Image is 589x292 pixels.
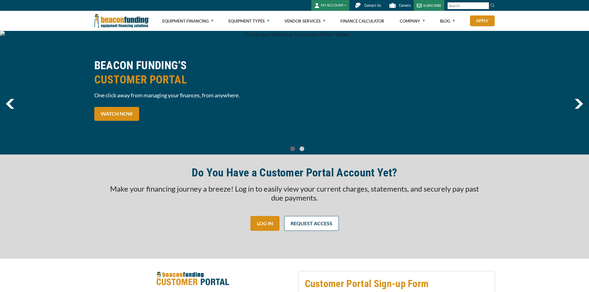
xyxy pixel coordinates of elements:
span: CUSTOMER PORTAL [94,73,291,87]
span: Careers [399,3,411,8]
img: Beacon Funding Corporation logo [94,11,149,31]
a: Clear search text [483,3,488,8]
span: Make your financing journey a breeze! Log in to easily view your current charges, statements, and... [110,184,479,202]
a: Equipment Types [228,11,269,31]
a: WATCH NOW [94,107,139,121]
a: next [574,99,583,109]
h2: BEACON FUNDING’S [94,58,291,87]
span: One click away from managing your finances, from anywhere. [94,91,291,99]
a: Go To Slide 1 [298,146,306,151]
a: Apply [470,15,495,26]
a: Go To Slide 0 [289,146,297,151]
h2: Do You Have a Customer Portal Account Yet? [192,166,397,180]
a: REQUEST ACCESS [284,216,339,231]
img: Right Navigator [574,99,583,109]
a: Finance Calculator [340,11,384,31]
a: Vendor Services [284,11,325,31]
img: Left Navigator [6,99,14,109]
a: Equipment Financing [162,11,213,31]
a: Blog [440,11,455,31]
a: Company [400,11,425,31]
img: Search [490,3,495,8]
a: previous [6,99,14,109]
span: Contact Us [364,3,381,8]
a: LOG IN [250,216,280,231]
h3: Customer Portal Sign-up Form [305,277,489,290]
input: Search [447,2,489,9]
